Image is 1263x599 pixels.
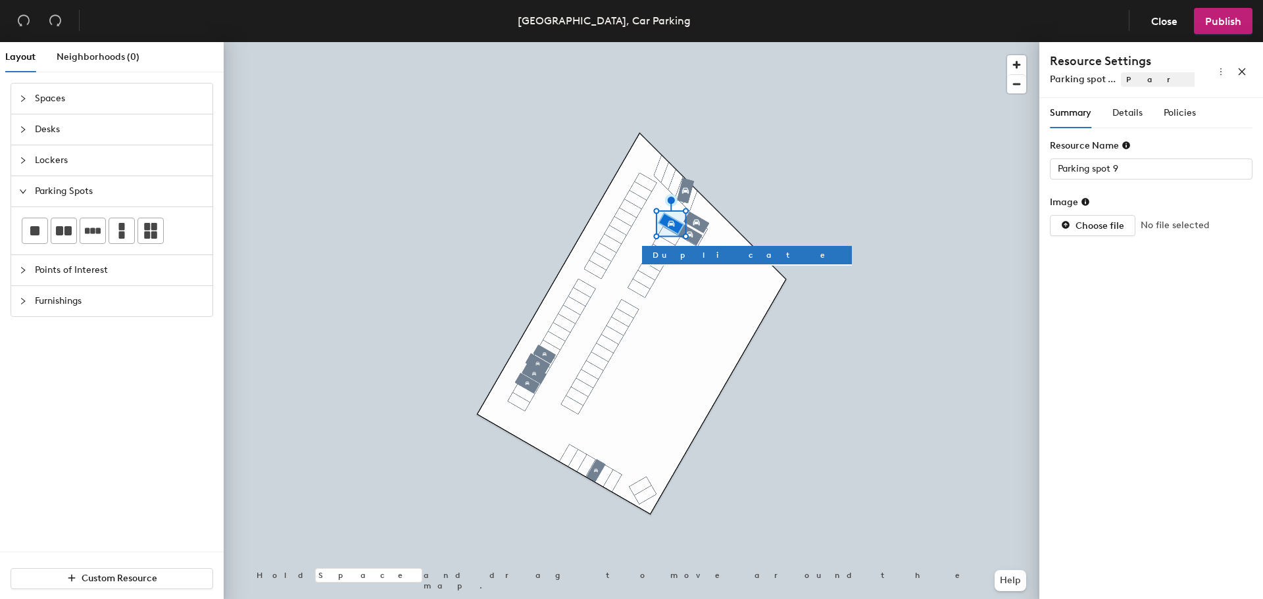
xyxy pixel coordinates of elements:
span: Choose file [1076,220,1124,231]
span: Desks [35,114,205,145]
button: Redo (⌘ + ⇧ + Z) [42,8,68,34]
span: close [1237,67,1247,76]
button: Custom Resource [11,568,213,589]
button: Duplicate [642,246,852,264]
span: Parking spot ... [1050,74,1116,85]
span: more [1216,67,1226,76]
button: Choose file [1050,215,1135,236]
span: collapsed [19,95,27,103]
span: undo [17,14,30,27]
span: Points of Interest [35,255,205,285]
span: Duplicate [653,249,841,261]
button: Publish [1194,8,1252,34]
h4: Resource Settings [1050,53,1195,70]
span: Spaces [35,84,205,114]
button: Undo (⌘ + Z) [11,8,37,34]
span: Lockers [35,145,205,176]
span: Policies [1164,107,1196,118]
span: Furnishings [35,286,205,316]
span: No file selected [1141,218,1209,233]
div: Image [1050,197,1090,208]
span: Summary [1050,107,1091,118]
span: Layout [5,51,36,62]
span: collapsed [19,297,27,305]
div: Resource Name [1050,140,1131,151]
div: [GEOGRAPHIC_DATA], Car Parking [518,12,691,29]
input: Unknown Parking Spots [1050,158,1252,180]
span: Custom Resource [82,573,157,584]
span: Publish [1205,15,1241,28]
span: Parking Spots [35,176,205,206]
span: collapsed [19,156,27,164]
span: expanded [19,187,27,195]
span: collapsed [19,126,27,133]
span: Close [1151,15,1177,28]
button: Help [995,570,1026,591]
span: collapsed [19,266,27,274]
span: Details [1112,107,1143,118]
span: Neighborhoods (0) [57,51,139,62]
button: Close [1140,8,1189,34]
